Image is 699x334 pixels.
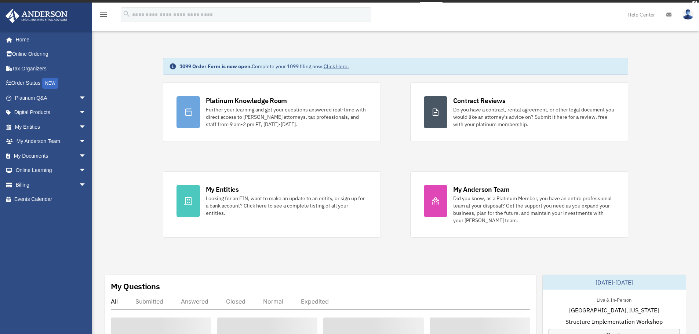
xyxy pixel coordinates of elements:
div: My Entities [206,185,239,194]
a: My Documentsarrow_drop_down [5,148,97,163]
div: My Anderson Team [453,185,510,194]
span: arrow_drop_down [79,105,94,120]
div: NEW [42,78,58,89]
div: Get a chance to win 6 months of Platinum for free just by filling out this [256,2,417,11]
a: Billingarrow_drop_down [5,177,97,192]
a: Online Ordering [5,47,97,62]
span: arrow_drop_down [79,177,94,192]
span: [GEOGRAPHIC_DATA], [US_STATE] [569,306,659,315]
div: Further your learning and get your questions answered real-time with direct access to [PERSON_NAM... [206,106,367,128]
a: Digital Productsarrow_drop_down [5,105,97,120]
a: My Anderson Team Did you know, as a Platinum Member, you have an entire professional team at your... [410,171,628,238]
a: My Anderson Teamarrow_drop_down [5,134,97,149]
i: search [123,10,131,18]
div: Contract Reviews [453,96,506,105]
div: Submitted [135,298,163,305]
div: Closed [226,298,245,305]
div: Answered [181,298,208,305]
a: Online Learningarrow_drop_down [5,163,97,178]
div: Looking for an EIN, want to make an update to an entity, or sign up for a bank account? Click her... [206,195,367,217]
span: arrow_drop_down [79,120,94,135]
a: Tax Organizers [5,61,97,76]
div: All [111,298,118,305]
a: Order StatusNEW [5,76,97,91]
span: Structure Implementation Workshop [565,317,663,326]
div: Normal [263,298,283,305]
div: Expedited [301,298,329,305]
div: Did you know, as a Platinum Member, you have an entire professional team at your disposal? Get th... [453,195,615,224]
div: Live & In-Person [591,296,637,303]
a: survey [420,2,443,11]
a: Home [5,32,94,47]
a: Events Calendar [5,192,97,207]
span: arrow_drop_down [79,148,94,164]
i: menu [99,10,108,19]
span: arrow_drop_down [79,91,94,106]
div: Do you have a contract, rental agreement, or other legal document you would like an attorney's ad... [453,106,615,128]
img: User Pic [682,9,693,20]
span: arrow_drop_down [79,134,94,149]
strong: 1099 Order Form is now open. [179,63,252,70]
a: My Entities Looking for an EIN, want to make an update to an entity, or sign up for a bank accoun... [163,171,381,238]
a: Platinum Q&Aarrow_drop_down [5,91,97,105]
div: [DATE]-[DATE] [543,275,686,290]
div: Platinum Knowledge Room [206,96,287,105]
div: My Questions [111,281,160,292]
div: Complete your 1099 filing now. [179,63,349,70]
a: Platinum Knowledge Room Further your learning and get your questions answered real-time with dire... [163,82,381,142]
a: menu [99,13,108,19]
img: Anderson Advisors Platinum Portal [3,9,70,23]
a: My Entitiesarrow_drop_down [5,120,97,134]
span: arrow_drop_down [79,163,94,178]
a: Contract Reviews Do you have a contract, rental agreement, or other legal document you would like... [410,82,628,142]
div: close [692,1,697,5]
a: Click Here. [324,63,349,70]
